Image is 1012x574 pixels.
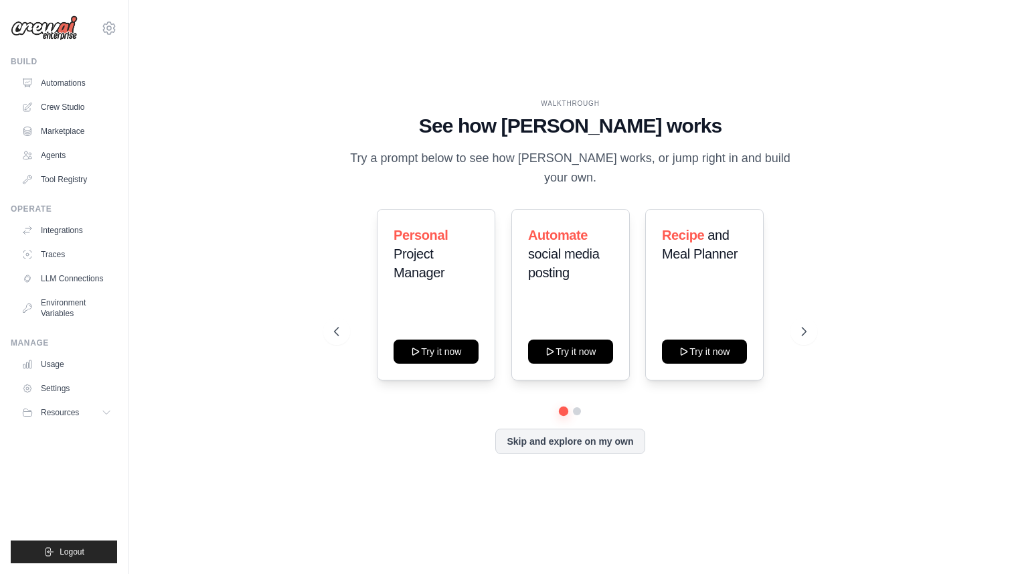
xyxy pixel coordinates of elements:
span: Personal [394,228,448,242]
p: Try a prompt below to see how [PERSON_NAME] works, or jump right in and build your own. [345,149,795,188]
a: Integrations [16,220,117,241]
button: Try it now [662,340,747,364]
div: Operate [11,204,117,214]
a: Marketplace [16,121,117,142]
a: Crew Studio [16,96,117,118]
button: Resources [16,402,117,423]
span: Recipe [662,228,704,242]
a: Agents [16,145,117,166]
a: Settings [16,378,117,399]
span: Project Manager [394,246,444,280]
a: Automations [16,72,117,94]
div: Manage [11,338,117,348]
a: Tool Registry [16,169,117,190]
span: Resources [41,407,79,418]
span: social media posting [528,246,599,280]
span: Logout [60,547,84,557]
button: Skip and explore on my own [495,429,645,454]
a: Traces [16,244,117,265]
button: Try it now [528,340,613,364]
div: Build [11,56,117,67]
a: Usage [16,354,117,375]
button: Logout [11,541,117,563]
img: Logo [11,15,78,41]
button: Try it now [394,340,479,364]
a: LLM Connections [16,268,117,289]
h1: See how [PERSON_NAME] works [334,114,807,138]
a: Environment Variables [16,292,117,324]
span: Automate [528,228,588,242]
div: WALKTHROUGH [334,98,807,109]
